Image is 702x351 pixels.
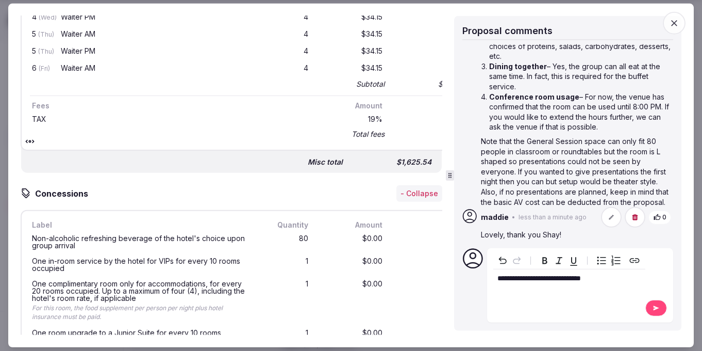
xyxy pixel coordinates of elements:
strong: Conference room usage [489,92,579,101]
div: $136.60 [393,45,475,58]
div: $0.00 [319,256,385,274]
span: less than a minute ago [519,213,587,222]
div: $34.15 [319,11,385,24]
span: • [512,213,515,222]
span: maddie [481,212,509,222]
div: 1 [261,256,310,274]
button: Numbered list [609,253,623,268]
span: (Fri) [39,64,50,72]
div: $1,366.00 [393,77,475,91]
div: Waiter PM [61,13,250,21]
div: $136.60 [393,28,475,41]
div: Waiter AM [61,64,250,71]
button: Italic [552,253,566,268]
div: Non-alcoholic refreshing beverage of the hotel's choice upon group arrival [32,235,250,249]
div: 19 % [319,114,385,125]
div: Amount [319,100,385,111]
button: Bold [538,253,552,268]
div: Waiter AM [61,30,250,38]
div: 4 [261,28,310,41]
div: 5 [30,28,51,41]
div: Fees [30,100,310,111]
div: Total fees [352,129,385,139]
div: $0.00 [393,233,475,251]
span: (Thu) [38,47,54,55]
li: – Yes, the group can all eat at the same time. In fact, this is required for the buffet service. [489,61,671,92]
div: Misc total [308,156,343,167]
div: For this room, the food supplement per person per night plus hotel insurance must be paid. [32,304,250,322]
div: $34.15 [319,28,385,41]
li: – For now, the venue has confirmed that the room can be used until 8:00 PM. If you would like to ... [489,91,671,132]
div: $259.54 [393,114,475,125]
div: One room upgrade to a Junior Suite for every 10 rooms occupied [32,329,250,344]
button: - Collapse [396,185,442,202]
p: Lovely, thank you Shay! [481,230,671,240]
div: One complimentary room only for accommodations, for every 20 rooms occupied. Up to a maximum of f... [32,280,250,302]
span: (Thu) [38,30,54,38]
div: TAX [32,116,308,123]
div: $0.00 [319,278,385,324]
div: $136.60 [393,11,475,24]
div: 1 [261,278,310,324]
strong: Dining together [489,62,547,71]
div: 6 [30,62,51,75]
div: 5 [30,45,51,58]
div: $34.15 [319,62,385,75]
div: Total [393,100,475,111]
div: 4 [30,11,51,24]
div: 4 [261,62,310,75]
button: Create link [627,253,642,268]
span: Proposal comments [462,25,553,36]
div: One in-room service by the hotel for VIPs for every 10 rooms occupied [32,258,250,272]
p: Note that the General Session space can only fit 80 people in classroom or roundtables but the ro... [481,136,671,207]
h3: Concessions [31,187,98,200]
div: $1,625.54 [351,154,433,169]
div: $0.00 [393,256,475,274]
div: toggle group [594,253,623,268]
div: $0.00 [393,278,475,324]
div: Quantity [261,219,310,231]
div: Amount [319,219,385,231]
div: 4 [261,45,310,58]
button: Underline [566,253,581,268]
div: Total [393,219,475,231]
button: 0 [648,211,671,225]
button: Undo ⌘Z [495,253,510,268]
div: $259.54 [393,127,475,141]
div: $0.00 [319,233,385,251]
div: Waiter PM [61,47,250,55]
span: 0 [662,213,666,222]
div: $136.60 [393,62,475,75]
div: Subtotal [356,79,385,89]
span: (Wed) [39,13,57,21]
div: 80 [261,233,310,251]
div: Label [30,219,253,231]
div: 4 [261,11,310,24]
div: $34.15 [319,45,385,58]
div: editable markdown [493,269,645,290]
button: Bulleted list [594,253,609,268]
